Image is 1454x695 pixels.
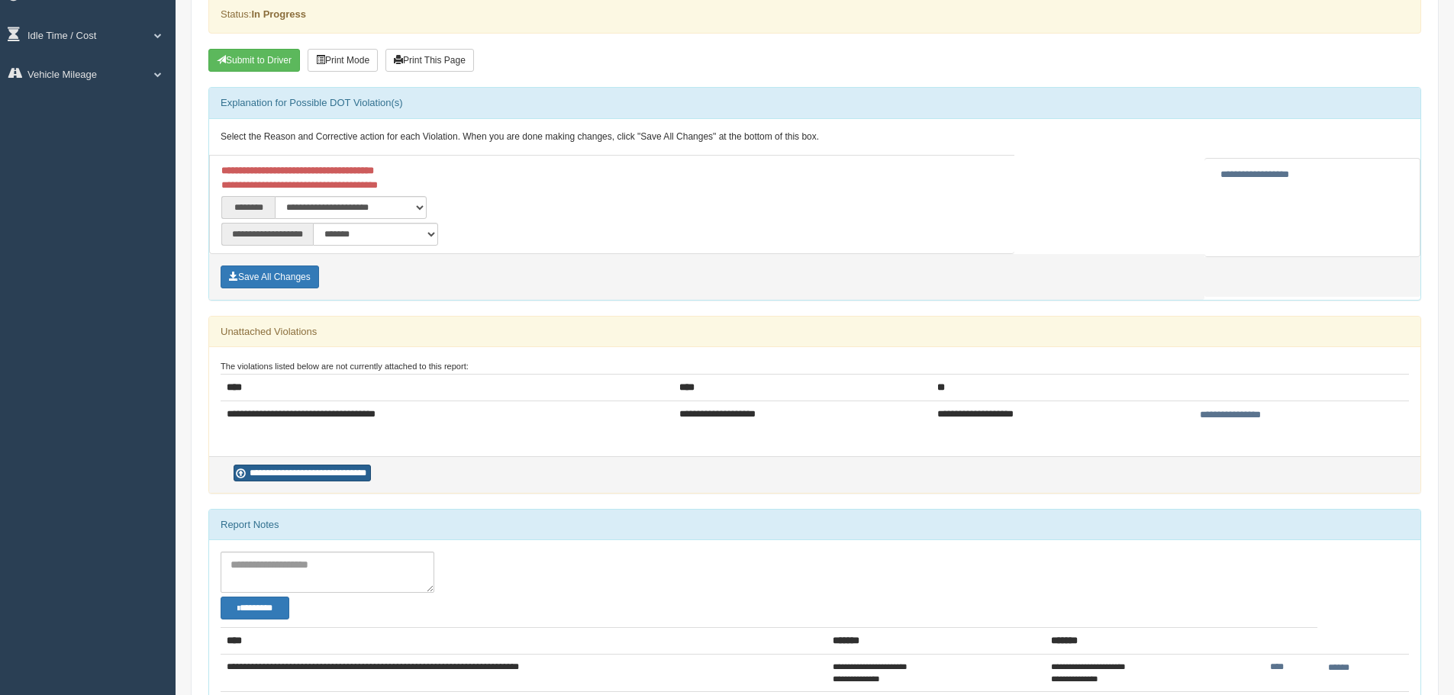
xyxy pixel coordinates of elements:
[221,597,289,619] button: Change Filter Options
[209,119,1420,156] div: Select the Reason and Corrective action for each Violation. When you are done making changes, cli...
[209,88,1420,118] div: Explanation for Possible DOT Violation(s)
[221,362,469,371] small: The violations listed below are not currently attached to this report:
[209,510,1420,540] div: Report Notes
[308,49,378,72] button: Print Mode
[385,49,474,72] button: Print This Page
[221,265,319,288] button: Save
[251,8,306,20] strong: In Progress
[208,49,300,72] button: Submit To Driver
[209,317,1420,347] div: Unattached Violations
